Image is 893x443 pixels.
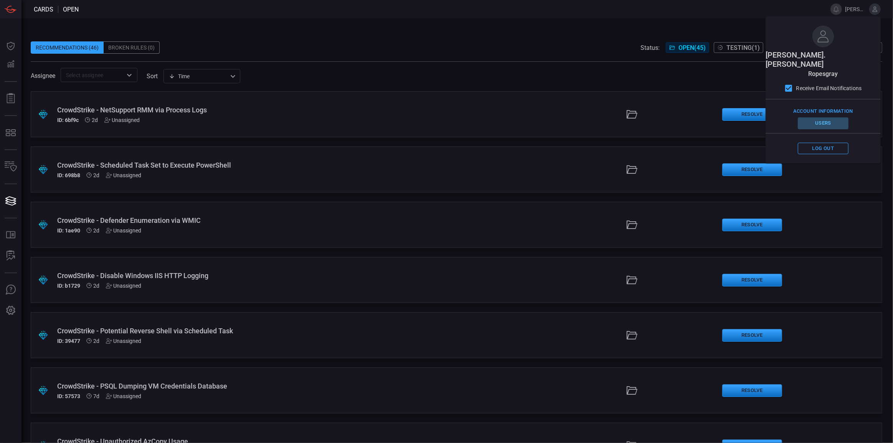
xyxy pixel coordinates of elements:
[2,37,20,55] button: Dashboard
[796,84,862,92] span: Receive Email Notifications
[722,163,782,176] button: Resolve
[2,247,20,265] button: ALERT ANALYSIS
[766,50,881,69] span: [PERSON_NAME].[PERSON_NAME]
[94,227,100,234] span: Sep 21, 2025 2:01 AM
[798,143,848,155] button: Log out
[809,70,838,77] span: ropesgray
[104,41,160,54] div: Broken Rules (0)
[94,393,100,399] span: Sep 15, 2025 4:01 AM
[106,393,142,399] div: Unassigned
[31,41,104,54] div: Recommendations (46)
[57,272,379,280] div: CrowdStrike - Disable Windows IIS HTTP Logging
[57,216,379,224] div: CrowdStrike - Defender Enumeration via WMIC
[722,329,782,342] button: Resolve
[34,6,53,13] span: Cards
[92,117,98,123] span: Sep 21, 2025 2:01 AM
[57,393,80,399] h5: ID: 57573
[106,172,142,178] div: Unassigned
[845,6,866,12] span: [PERSON_NAME].[PERSON_NAME]
[2,124,20,142] button: MITRE - Detection Posture
[31,72,55,79] span: Assignee
[722,384,782,397] button: Resolve
[169,72,228,80] div: Time
[2,301,20,320] button: Preferences
[104,117,140,123] div: Unassigned
[714,42,763,53] button: Testing(1)
[94,172,100,178] span: Sep 21, 2025 2:01 AM
[57,161,379,169] div: CrowdStrike - Scheduled Task Set to Execute PowerShell
[2,226,20,244] button: Rule Catalog
[2,281,20,299] button: Ask Us A Question
[147,72,158,80] label: sort
[666,42,709,53] button: Open(45)
[57,283,80,289] h5: ID: b1729
[791,105,855,117] button: Account Information
[57,106,379,114] div: CrowdStrike - NetSupport RMM via Process Logs
[57,227,80,234] h5: ID: 1ae90
[106,283,142,289] div: Unassigned
[722,108,782,121] button: Resolve
[678,44,706,51] span: Open ( 45 )
[640,44,660,51] span: Status:
[2,55,20,74] button: Detections
[726,44,760,51] span: Testing ( 1 )
[63,70,122,80] input: Select assignee
[722,274,782,287] button: Resolve
[57,172,80,178] h5: ID: 698b8
[124,70,135,81] button: Open
[57,327,379,335] div: CrowdStrike - Potential Reverse Shell via Scheduled Task
[57,382,379,390] div: CrowdStrike - PSQL Dumping VM Credentials Database
[2,192,20,210] button: Cards
[57,338,80,344] h5: ID: 39477
[2,158,20,176] button: Inventory
[722,219,782,231] button: Resolve
[798,117,848,129] button: Users
[2,89,20,108] button: Reports
[106,338,142,344] div: Unassigned
[94,338,100,344] span: Sep 21, 2025 2:01 AM
[94,283,100,289] span: Sep 21, 2025 2:01 AM
[57,117,79,123] h5: ID: 6bf9c
[63,6,79,13] span: open
[106,227,142,234] div: Unassigned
